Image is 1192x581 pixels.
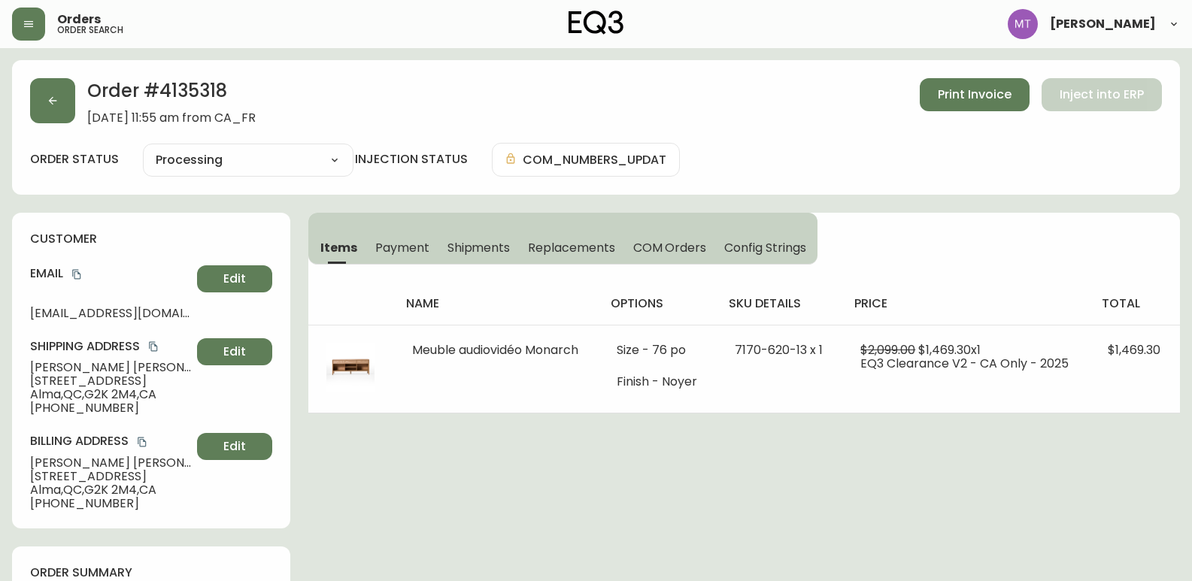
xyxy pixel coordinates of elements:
[1102,295,1168,312] h4: total
[617,375,699,389] li: Finish - Noyer
[87,111,256,125] span: [DATE] 11:55 am from CA_FR
[355,151,468,168] h4: injection status
[197,265,272,292] button: Edit
[30,307,191,320] span: [EMAIL_ADDRESS][DOMAIN_NAME]
[30,564,272,581] h4: order summary
[326,343,375,392] img: 933caf1d-3b98-4167-8ccb-d0fc66be8e15.jpg
[918,341,981,359] span: $1,469.30 x 1
[633,240,707,256] span: COM Orders
[938,86,1012,103] span: Print Invoice
[135,434,150,449] button: copy
[412,341,578,359] span: Meuble audiovidéo Monarch
[30,388,191,401] span: Alma , QC , G2K 2M4 , CA
[30,470,191,483] span: [STREET_ADDRESS]
[57,14,101,26] span: Orders
[406,295,587,312] h4: name
[1008,9,1038,39] img: 397d82b7ede99da91c28605cdd79fceb
[223,271,246,287] span: Edit
[30,497,191,510] span: [PHONE_NUMBER]
[30,433,191,449] h4: Billing Address
[860,355,1069,372] span: EQ3 Clearance V2 - CA Only - 2025
[920,78,1030,111] button: Print Invoice
[223,343,246,360] span: Edit
[320,240,357,256] span: Items
[69,267,84,282] button: copy
[30,361,191,374] span: [PERSON_NAME] [PERSON_NAME]
[617,343,699,357] li: Size - 76 po
[729,295,830,312] h4: sku details
[724,240,805,256] span: Config Strings
[57,26,123,35] h5: order search
[146,339,161,354] button: copy
[447,240,511,256] span: Shipments
[1050,18,1156,30] span: [PERSON_NAME]
[611,295,705,312] h4: options
[735,341,823,359] span: 7170-620-13 x 1
[30,456,191,470] span: [PERSON_NAME] [PERSON_NAME]
[30,151,119,168] label: order status
[223,438,246,455] span: Edit
[30,265,191,282] h4: Email
[375,240,429,256] span: Payment
[569,11,624,35] img: logo
[854,295,1078,312] h4: price
[30,338,191,355] h4: Shipping Address
[30,231,272,247] h4: customer
[197,433,272,460] button: Edit
[87,78,256,111] h2: Order # 4135318
[30,374,191,388] span: [STREET_ADDRESS]
[30,401,191,415] span: [PHONE_NUMBER]
[30,483,191,497] span: Alma , QC , G2K 2M4 , CA
[1108,341,1160,359] span: $1,469.30
[197,338,272,365] button: Edit
[860,341,915,359] span: $2,099.00
[528,240,614,256] span: Replacements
